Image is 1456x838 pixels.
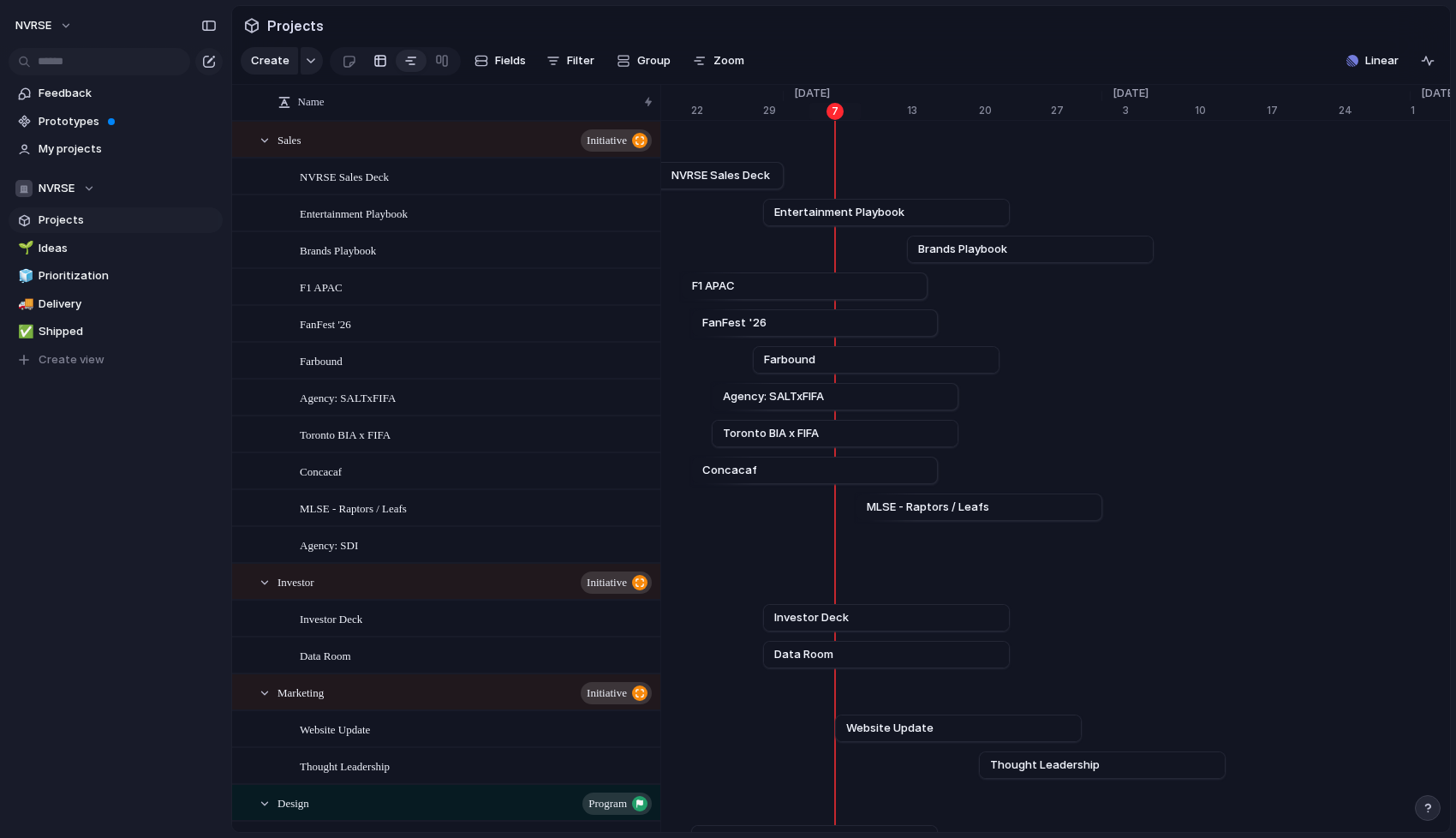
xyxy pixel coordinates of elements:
[784,85,840,102] span: [DATE]
[702,314,767,332] span: FanFest '26
[15,267,33,284] button: 🧊
[608,47,679,75] button: Group
[867,494,1091,520] a: MLSE - Raptors / Leafs
[702,458,927,483] a: Concacaf
[300,314,351,333] span: FanFest '26
[581,129,652,152] button: initiative
[9,136,223,162] a: My projects
[671,167,770,184] span: NVRSE Sales Deck
[300,240,376,260] span: Brands Playbook
[300,424,391,444] span: Toronto BIA x FIFA
[979,103,1051,118] div: 20
[277,129,301,149] span: Sales
[300,277,343,296] span: F1 APAC
[692,273,916,299] a: F1 APAC
[846,720,934,737] span: Website Update
[540,47,601,75] button: Filter
[774,204,904,221] span: Entertainment Playbook
[763,103,784,118] div: 29
[9,109,223,135] a: Prototypes
[39,180,75,197] span: NVRSE
[581,682,652,704] button: initiative
[826,103,844,120] div: 7
[9,347,223,373] button: Create view
[39,141,217,158] span: My projects
[300,645,351,665] span: Data Room
[495,52,526,69] span: Fields
[702,310,927,336] a: FanFest '26
[764,351,815,368] span: Farbound
[774,200,999,225] a: Entertainment Playbook
[774,642,999,667] a: Data Room
[990,752,1214,778] a: Thought Leadership
[468,47,533,75] button: Fields
[581,572,652,594] button: initiative
[9,236,223,261] a: 🌱Ideas
[918,241,1007,258] span: Brands Playbook
[918,236,1143,262] a: Brands Playbook
[774,646,833,663] span: Data Room
[723,425,819,442] span: Toronto BIA x FIFA
[277,682,324,702] span: Marketing
[9,319,223,344] a: ✅Shipped
[846,715,1071,741] a: Website Update
[277,793,309,812] span: Design
[300,387,396,407] span: Agency: SALTxFIFA
[1051,103,1102,118] div: 27
[18,266,30,286] div: 🧊
[1267,103,1339,118] div: 17
[39,323,217,340] span: Shipped
[300,535,358,554] span: Agency: SDI
[39,240,217,257] span: Ideas
[588,792,627,816] span: program
[582,793,652,815] button: program
[39,212,217,229] span: Projects
[18,322,30,342] div: ✅
[18,238,30,258] div: 🌱
[300,608,362,628] span: Investor Deck
[835,103,907,118] div: 6
[9,291,223,317] a: 🚚Delivery
[241,47,298,75] button: Create
[723,421,947,446] a: Toronto BIA x FIFA
[300,203,408,223] span: Entertainment Playbook
[15,323,33,340] button: ✅
[9,176,223,201] button: NVRSE
[300,461,342,481] span: Concacaf
[300,719,370,739] span: Website Update
[39,267,217,284] span: Prioritization
[9,81,223,106] a: Feedback
[686,47,751,75] button: Zoom
[1195,103,1267,118] div: 10
[8,12,81,39] button: NVRSE
[39,351,104,368] span: Create view
[1102,85,1159,102] span: [DATE]
[1339,103,1411,118] div: 24
[300,756,390,775] span: Thought Leadership
[251,52,289,69] span: Create
[713,52,744,69] span: Zoom
[264,10,327,41] span: Projects
[39,296,217,313] span: Delivery
[587,571,627,595] span: initiative
[637,52,671,69] span: Group
[774,609,849,626] span: Investor Deck
[300,166,389,186] span: NVRSE Sales Deck
[867,499,989,516] span: MLSE - Raptors / Leafs
[9,263,223,289] a: 🧊Prioritization
[723,384,947,410] a: Agency: SALTxFIFA
[702,462,757,479] span: Concacaf
[907,103,979,118] div: 13
[990,757,1100,774] span: Thought Leadership
[277,572,314,591] span: Investor
[587,129,627,153] span: initiative
[15,240,33,257] button: 🌱
[1365,52,1399,69] span: Linear
[1123,103,1195,118] div: 3
[300,350,343,370] span: Farbound
[774,605,999,631] a: Investor Deck
[764,347,988,373] a: Farbound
